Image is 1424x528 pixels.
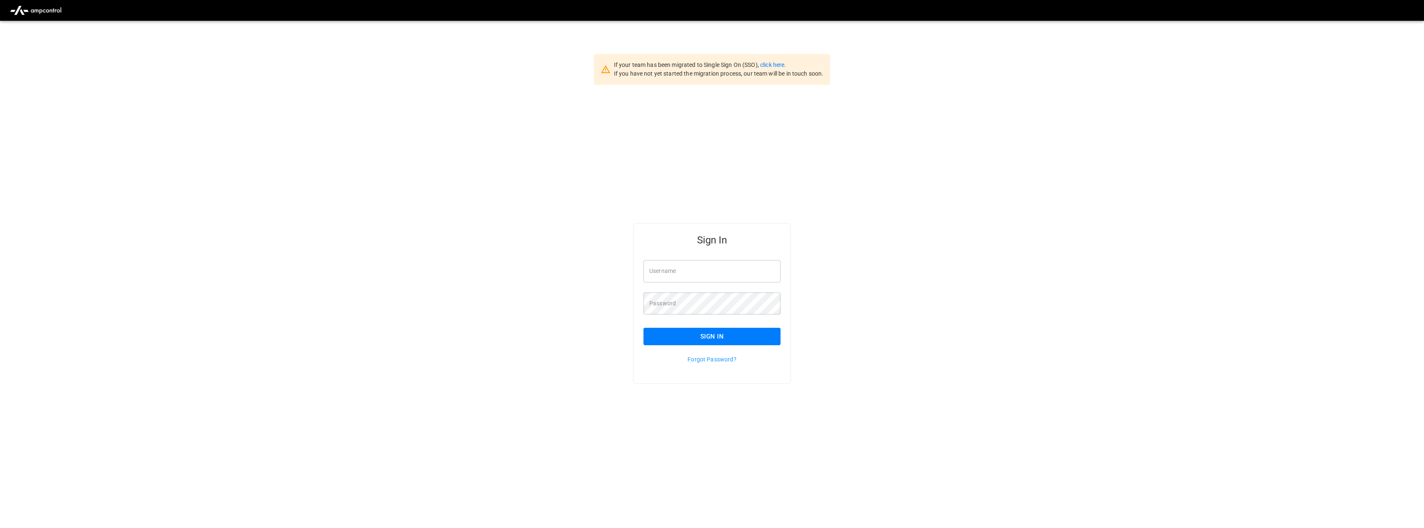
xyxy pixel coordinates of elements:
[643,328,781,345] button: Sign In
[760,61,786,68] a: click here.
[7,2,65,18] img: ampcontrol.io logo
[643,233,781,247] h5: Sign In
[614,70,824,77] span: If you have not yet started the migration process, our team will be in touch soon.
[614,61,760,68] span: If your team has been migrated to Single Sign On (SSO),
[643,355,781,363] p: Forgot Password?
